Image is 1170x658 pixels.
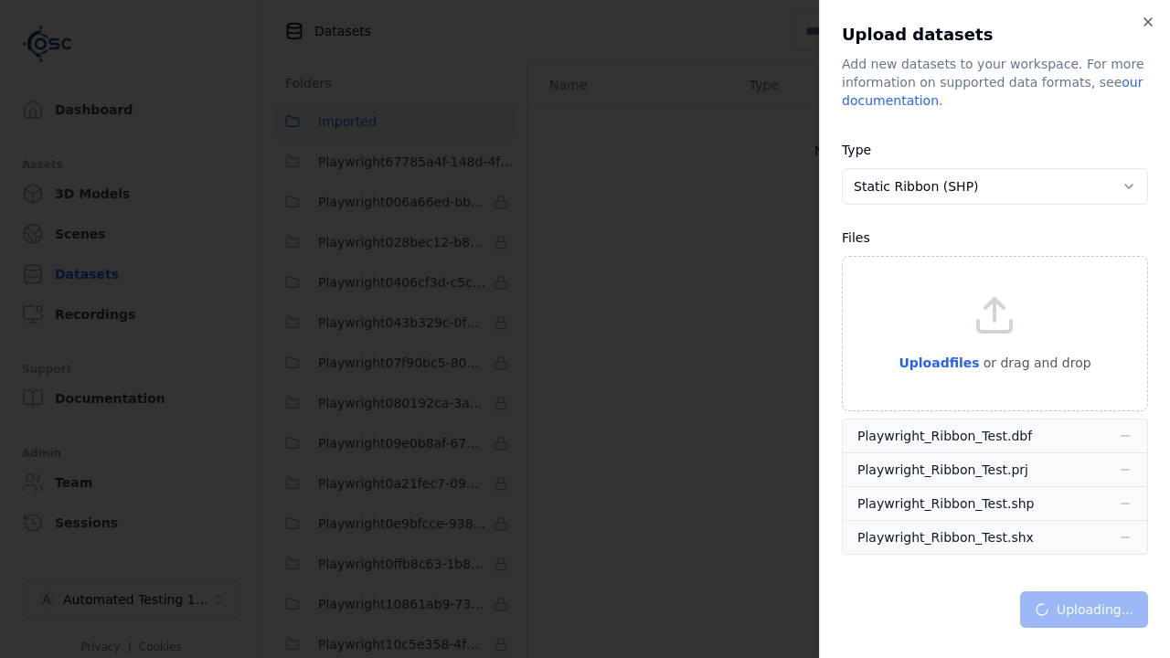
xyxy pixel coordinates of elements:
span: Upload files [899,356,979,370]
div: Playwright_Ribbon_Test.shp [857,494,1034,513]
div: Playwright_Ribbon_Test.prj [857,461,1028,479]
label: Type [842,143,871,157]
div: Add new datasets to your workspace. For more information on supported data formats, see . [842,55,1148,110]
div: Playwright_Ribbon_Test.shx [857,528,1034,547]
p: or drag and drop [980,352,1091,374]
label: Files [842,230,870,245]
h2: Upload datasets [842,22,1148,48]
div: Playwright_Ribbon_Test.dbf [857,427,1032,445]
